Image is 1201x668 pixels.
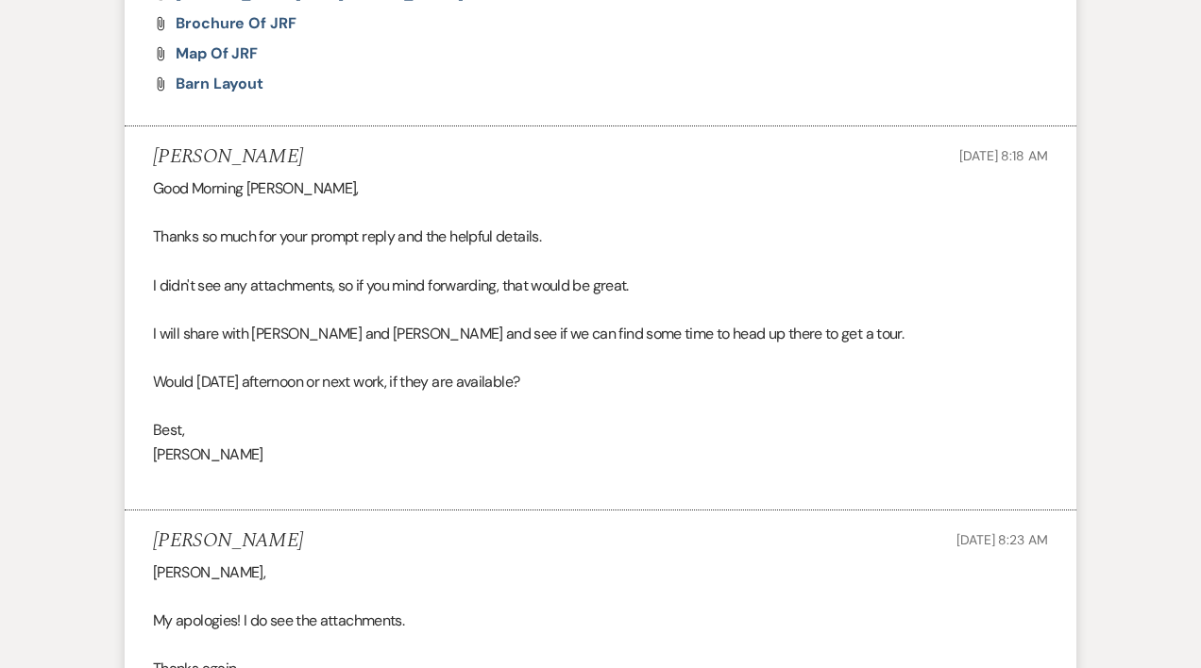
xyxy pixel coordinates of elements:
p: My apologies! I do see the attachments. [153,609,1048,633]
span: Brochure of JRF [176,13,296,33]
p: [PERSON_NAME], [153,560,1048,585]
span: [DATE] 8:18 AM [959,147,1048,164]
h5: [PERSON_NAME] [153,145,303,169]
div: Good Morning [PERSON_NAME], Thanks so much for your prompt reply and the helpful details. I didn'... [153,176,1048,491]
a: Map of JRF [176,46,258,61]
a: Brochure of JRF [176,16,296,31]
a: Barn Layout [176,76,263,92]
span: [DATE] 8:23 AM [956,531,1048,548]
span: Barn Layout [176,74,263,93]
span: Map of JRF [176,43,258,63]
h5: [PERSON_NAME] [153,529,303,553]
